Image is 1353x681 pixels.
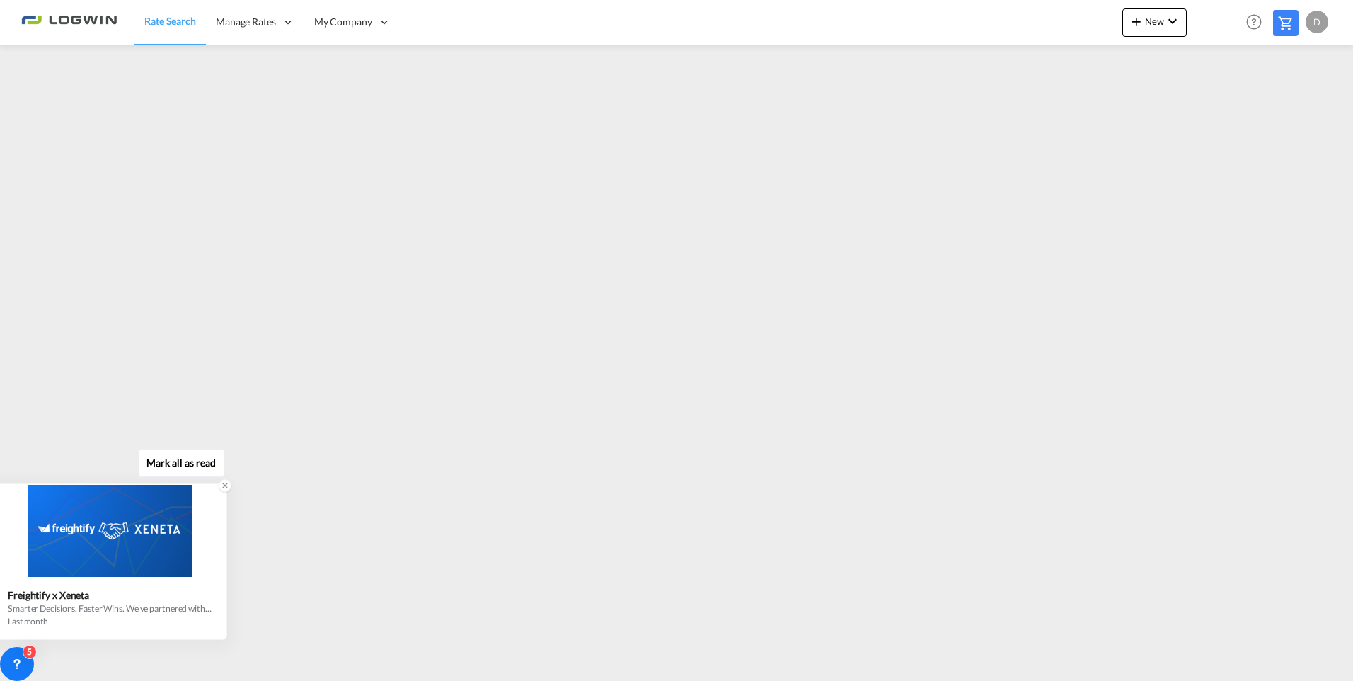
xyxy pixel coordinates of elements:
span: New [1128,16,1181,27]
md-icon: icon-plus 400-fg [1128,13,1145,30]
md-icon: icon-chevron-down [1164,13,1181,30]
img: 2761ae10d95411efa20a1f5e0282d2d7.png [21,6,117,38]
div: D [1306,11,1328,33]
span: My Company [314,15,372,29]
button: icon-plus 400-fgNewicon-chevron-down [1122,8,1187,37]
span: Help [1242,10,1266,34]
span: Rate Search [144,15,196,27]
div: Help [1242,10,1273,35]
span: Manage Rates [216,15,276,29]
